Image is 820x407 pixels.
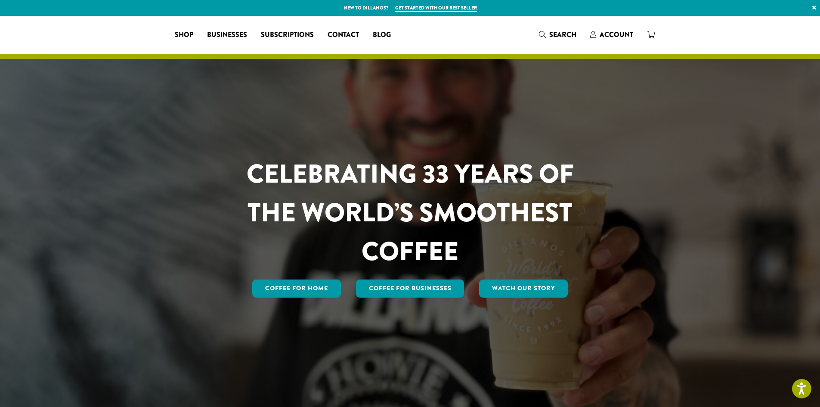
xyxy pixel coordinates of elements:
[221,155,599,271] h1: CELEBRATING 33 YEARS OF THE WORLD’S SMOOTHEST COFFEE
[328,30,359,40] span: Contact
[252,280,341,298] a: Coffee for Home
[261,30,314,40] span: Subscriptions
[549,30,576,40] span: Search
[600,30,633,40] span: Account
[356,280,464,298] a: Coffee For Businesses
[373,30,391,40] span: Blog
[479,280,568,298] a: Watch Our Story
[532,28,583,42] a: Search
[175,30,193,40] span: Shop
[207,30,247,40] span: Businesses
[168,28,200,42] a: Shop
[395,4,477,12] a: Get started with our best seller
